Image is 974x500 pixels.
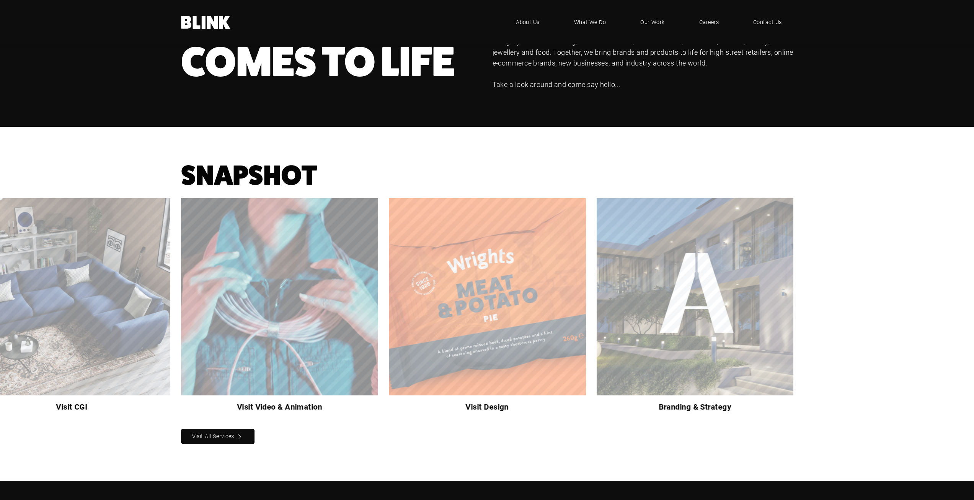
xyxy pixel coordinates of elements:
div: 5 of 5 [586,198,793,418]
a: Careers [688,11,730,34]
a: Home [181,16,231,29]
a: Our Work [629,11,676,34]
h3: Visit Video & Animation [181,401,378,413]
p: Take a look around and come say hello... [493,79,793,90]
h3: Visit Design [388,401,586,413]
a: About Us [504,11,551,34]
div: 4 of 5 [378,198,586,418]
span: Our Work [640,18,665,26]
div: 3 of 5 [170,198,378,418]
span: Contact Us [753,18,782,26]
span: About Us [516,18,540,26]
nobr: Visit All Services [192,433,234,440]
h3: Branding & Strategy [596,401,793,413]
h1: Snapshot [181,164,793,188]
span: Careers [699,18,719,26]
a: Contact Us [742,11,793,34]
a: What We Do [563,11,618,34]
p: We love what we do, solving commercial and strategic challenges across a wide range of category s... [493,26,793,69]
span: What We Do [574,18,606,26]
a: Visit All Services [181,429,255,444]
